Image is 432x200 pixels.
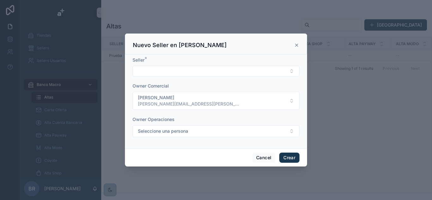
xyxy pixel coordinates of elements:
[133,83,169,88] span: Owner Comercial
[138,94,239,101] span: [PERSON_NAME]
[138,128,188,134] span: Seleccione una persona
[252,153,275,163] button: Cancel
[133,125,299,137] button: Select Button
[133,57,145,63] span: Seller
[133,117,175,122] span: Owner Operaciones
[138,101,239,107] span: [PERSON_NAME][EMAIL_ADDRESS][PERSON_NAME][DOMAIN_NAME]
[133,92,299,110] button: Select Button
[279,153,299,163] button: Crear
[133,41,227,49] h3: Nuevo Seller en [PERSON_NAME]
[133,66,299,76] button: Select Button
